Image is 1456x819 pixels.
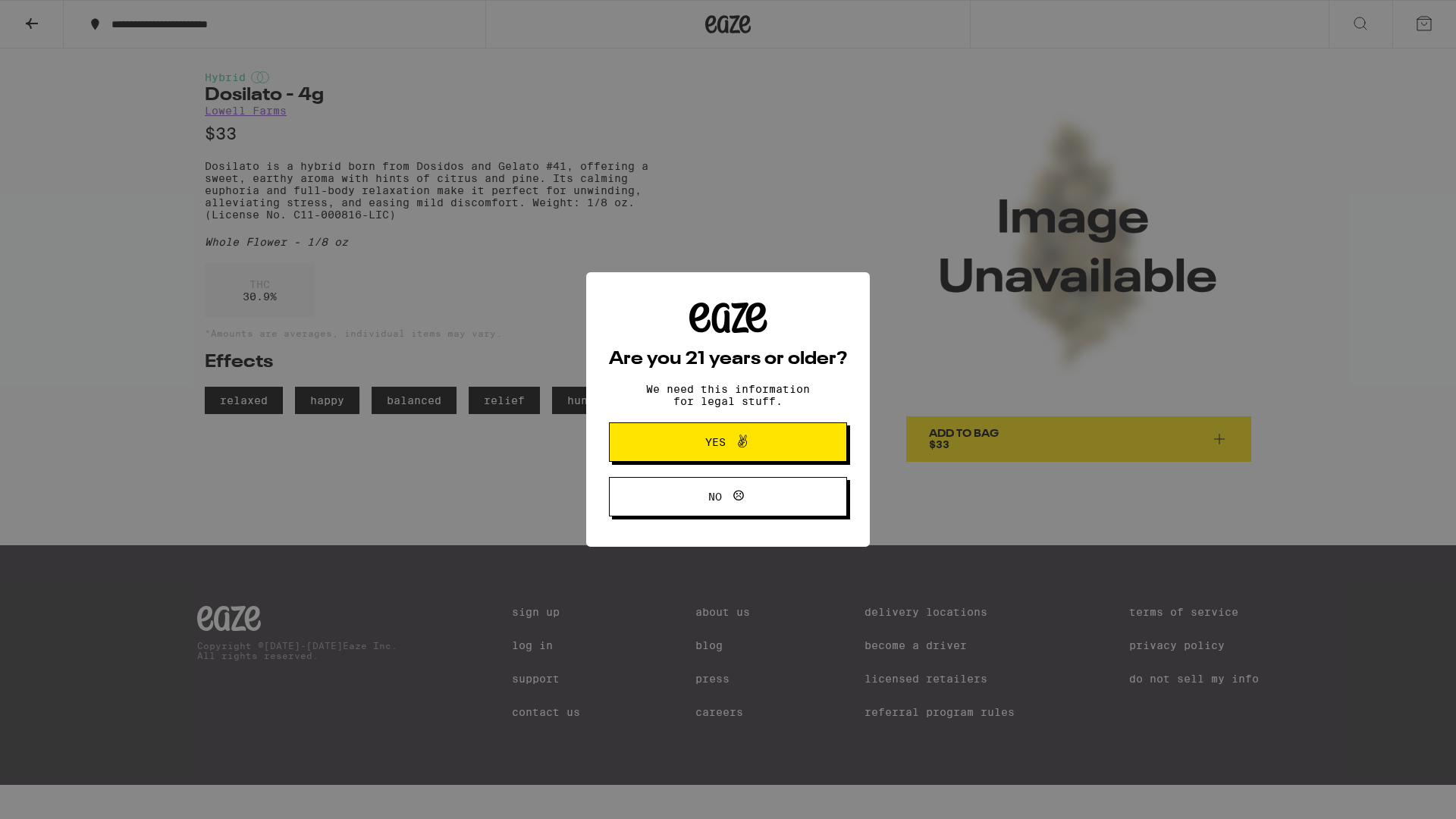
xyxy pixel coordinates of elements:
[633,383,823,407] p: We need this information for legal stuff.
[1361,773,1441,811] iframe: Opens a widget where you can find more information
[609,422,847,462] button: Yes
[609,477,847,516] button: No
[609,350,847,369] h2: Are you 21 years or older?
[708,491,722,502] span: No
[705,437,726,447] span: Yes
